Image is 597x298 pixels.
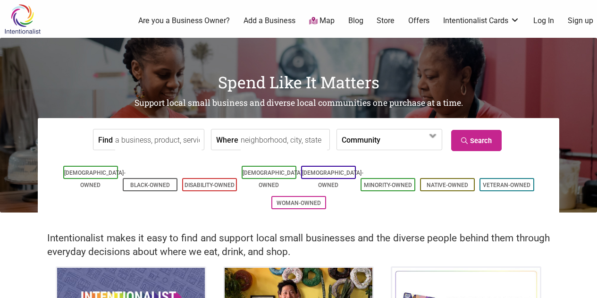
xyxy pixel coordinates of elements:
[243,170,304,188] a: [DEMOGRAPHIC_DATA]-Owned
[377,16,395,26] a: Store
[533,16,554,26] a: Log In
[302,170,363,188] a: [DEMOGRAPHIC_DATA]-Owned
[364,182,412,188] a: Minority-Owned
[185,182,235,188] a: Disability-Owned
[483,182,530,188] a: Veteran-Owned
[443,16,520,26] a: Intentionalist Cards
[241,129,327,151] input: neighborhood, city, state
[115,129,202,151] input: a business, product, service
[277,200,321,206] a: Woman-Owned
[98,129,113,150] label: Find
[130,182,170,188] a: Black-Owned
[348,16,363,26] a: Blog
[451,130,502,151] a: Search
[47,231,550,259] h2: Intentionalist makes it easy to find and support local small businesses and the diverse people be...
[138,16,230,26] a: Are you a Business Owner?
[216,129,238,150] label: Where
[427,182,468,188] a: Native-Owned
[244,16,295,26] a: Add a Business
[342,129,380,150] label: Community
[309,16,335,26] a: Map
[64,170,126,188] a: [DEMOGRAPHIC_DATA]-Owned
[568,16,593,26] a: Sign up
[408,16,429,26] a: Offers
